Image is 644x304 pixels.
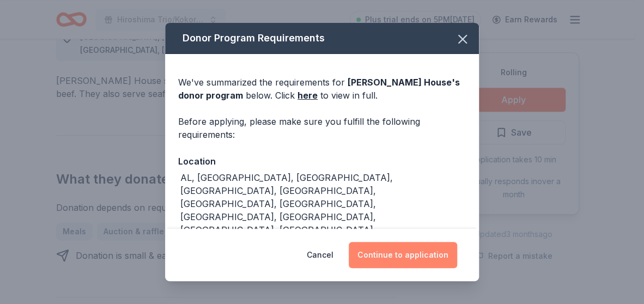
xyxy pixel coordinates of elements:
a: here [297,89,318,102]
button: Cancel [307,242,333,268]
div: Location [178,154,466,168]
div: Donor Program Requirements [165,23,479,54]
div: Before applying, please make sure you fulfill the following requirements: [178,115,466,141]
button: Continue to application [349,242,457,268]
div: We've summarized the requirements for below. Click to view in full. [178,76,466,102]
